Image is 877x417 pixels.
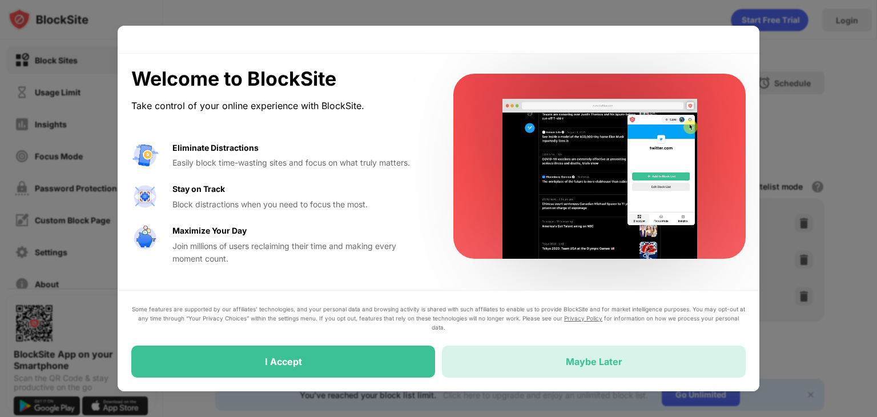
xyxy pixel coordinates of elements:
[131,224,159,252] img: value-safe-time.svg
[566,356,622,367] div: Maybe Later
[172,142,259,154] div: Eliminate Distractions
[131,142,159,169] img: value-avoid-distractions.svg
[172,240,426,266] div: Join millions of users reclaiming their time and making every moment count.
[131,183,159,210] img: value-focus.svg
[131,98,426,114] div: Take control of your online experience with BlockSite.
[172,183,225,195] div: Stay on Track
[172,198,426,211] div: Block distractions when you need to focus the most.
[172,224,247,237] div: Maximize Your Day
[131,67,426,91] div: Welcome to BlockSite
[131,304,746,332] div: Some features are supported by our affiliates’ technologies, and your personal data and browsing ...
[172,157,426,169] div: Easily block time-wasting sites and focus on what truly matters.
[564,315,602,322] a: Privacy Policy
[265,356,302,367] div: I Accept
